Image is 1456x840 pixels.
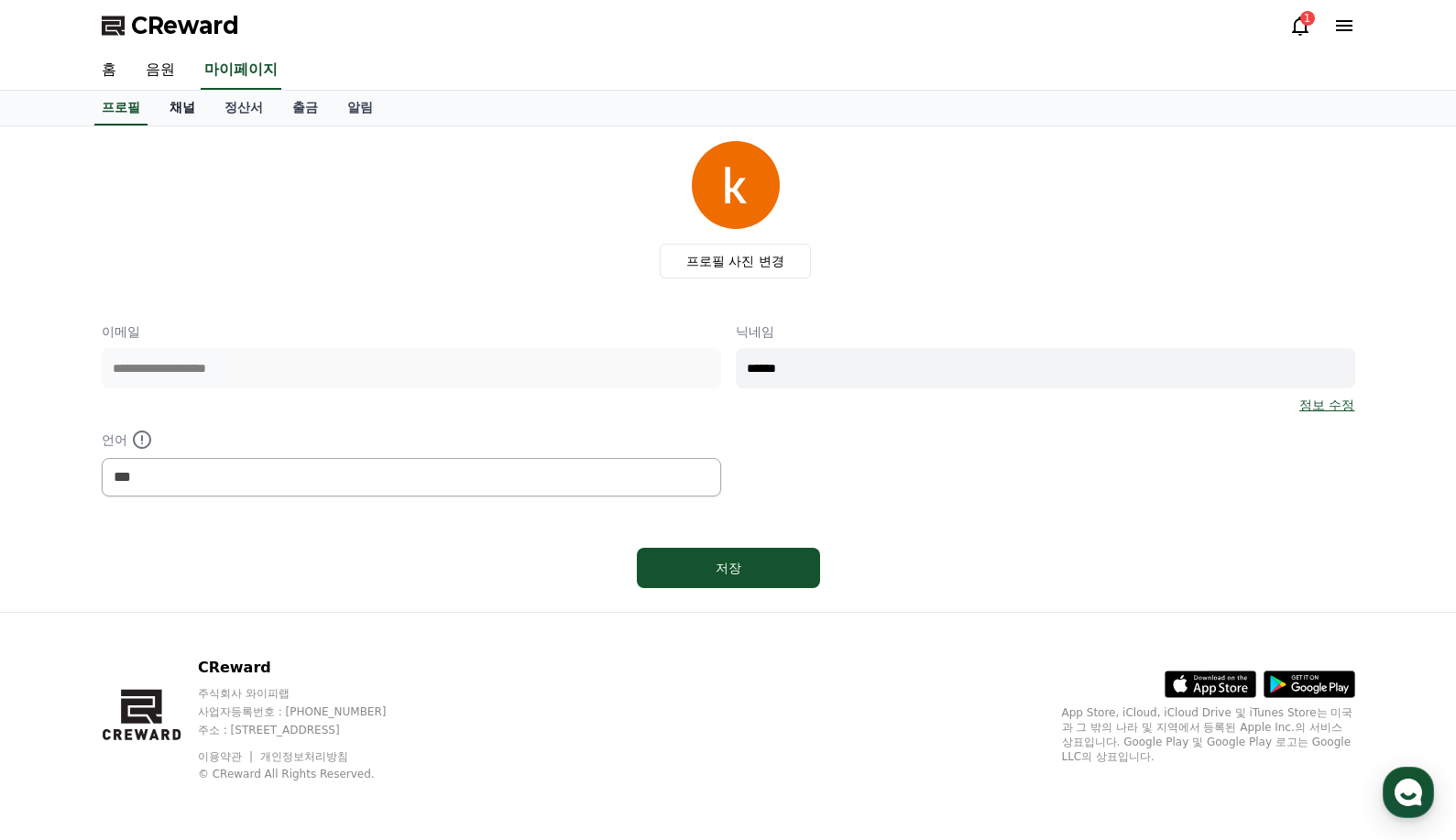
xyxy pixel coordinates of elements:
p: © CReward All Rights Reserved. [198,767,421,781]
a: 마이페이지 [201,51,281,90]
p: 주식회사 와이피랩 [198,686,421,701]
button: 저장 [637,548,820,588]
a: 프로필 [94,91,148,125]
a: 설정 [236,581,352,627]
span: 설정 [283,608,305,623]
p: 언어 [102,429,721,451]
span: 대화 [168,609,190,624]
div: 1 [1300,11,1315,26]
a: 정보 수정 [1299,396,1354,414]
div: 저장 [673,559,783,577]
p: 닉네임 [736,322,1355,341]
a: 대화 [121,581,236,627]
a: CReward [102,11,239,40]
p: CReward [198,657,421,679]
a: 홈 [5,581,121,627]
a: 개인정보처리방침 [260,750,348,763]
a: 알림 [333,91,388,125]
a: 채널 [155,91,210,125]
p: 이메일 [102,322,721,341]
span: CReward [131,11,239,40]
p: App Store, iCloud, iCloud Drive 및 iTunes Store는 미국과 그 밖의 나라 및 지역에서 등록된 Apple Inc.의 서비스 상표입니다. Goo... [1062,705,1355,764]
a: 음원 [131,51,190,90]
span: 홈 [58,608,69,623]
p: 주소 : [STREET_ADDRESS] [198,723,421,737]
a: 출금 [278,91,333,125]
a: 홈 [87,51,131,90]
label: 프로필 사진 변경 [660,244,811,278]
a: 이용약관 [198,750,256,763]
img: profile_image [692,141,780,229]
a: 정산서 [210,91,278,125]
a: 1 [1289,15,1311,37]
p: 사업자등록번호 : [PHONE_NUMBER] [198,704,421,719]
